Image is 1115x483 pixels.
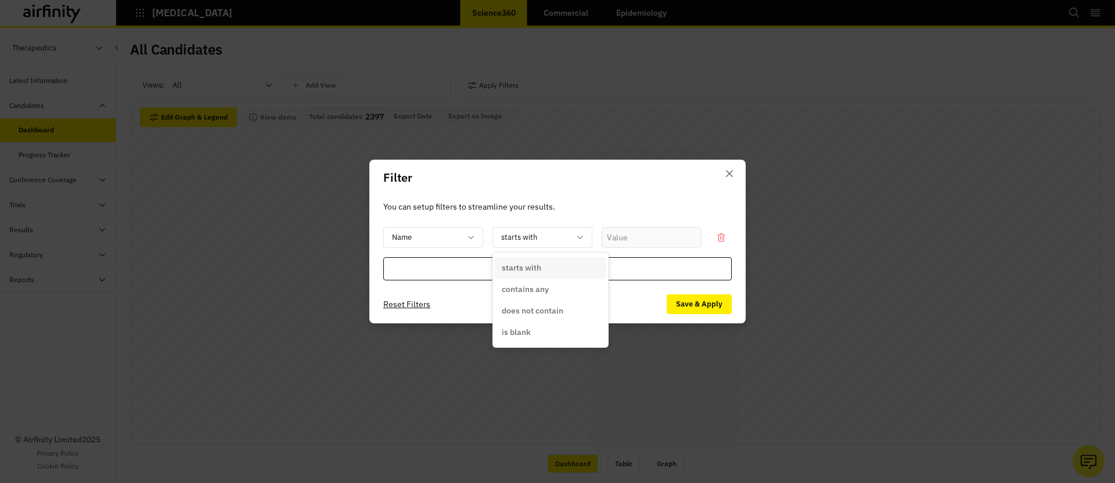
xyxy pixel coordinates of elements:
[383,295,430,313] button: Reset Filters
[502,262,541,274] p: starts with
[720,164,739,183] button: Close
[667,294,732,314] button: Save & Apply
[369,160,746,196] header: Filter
[502,326,531,338] p: is blank
[383,200,732,213] p: You can setup filters to streamline your results.
[602,227,702,248] input: Value
[502,305,563,317] p: does not contain
[502,283,549,295] p: contains any
[383,257,732,280] div: Add Filter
